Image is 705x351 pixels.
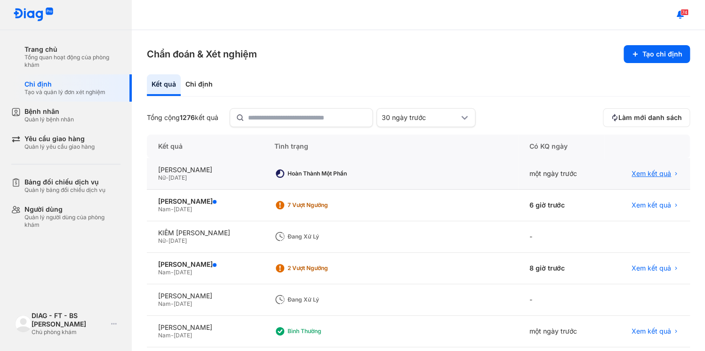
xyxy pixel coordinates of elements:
[518,135,604,158] div: Có KQ ngày
[13,8,54,22] img: logo
[603,108,690,127] button: Làm mới danh sách
[288,296,363,303] div: Đang xử lý
[263,135,518,158] div: Tình trạng
[24,54,120,69] div: Tổng quan hoạt động của phòng khám
[618,113,682,122] span: Làm mới danh sách
[32,328,107,336] div: Chủ phòng khám
[158,323,252,332] div: [PERSON_NAME]
[168,237,187,244] span: [DATE]
[180,113,195,121] span: 1276
[166,237,168,244] span: -
[24,214,120,229] div: Quản lý người dùng của phòng khám
[174,300,192,307] span: [DATE]
[632,169,671,178] span: Xem kết quả
[32,311,107,328] div: DIAG - FT - BS [PERSON_NAME]
[158,260,252,269] div: [PERSON_NAME]
[632,264,671,272] span: Xem kết quả
[24,45,120,54] div: Trang chủ
[24,80,105,88] div: Chỉ định
[174,206,192,213] span: [DATE]
[24,116,74,123] div: Quản lý bệnh nhân
[681,9,689,16] span: 74
[171,269,174,276] span: -
[24,107,74,116] div: Bệnh nhân
[518,316,604,347] div: một ngày trước
[518,158,604,190] div: một ngày trước
[147,74,181,96] div: Kết quả
[174,269,192,276] span: [DATE]
[288,201,363,209] div: 7 Vượt ngưỡng
[632,201,671,209] span: Xem kết quả
[382,113,459,122] div: 30 ngày trước
[166,174,168,181] span: -
[518,221,604,253] div: -
[171,300,174,307] span: -
[288,233,363,240] div: Đang xử lý
[158,197,252,206] div: [PERSON_NAME]
[147,135,263,158] div: Kết quả
[24,205,120,214] div: Người dùng
[288,170,363,177] div: Hoàn thành một phần
[147,113,218,122] div: Tổng cộng kết quả
[288,327,363,335] div: Bình thường
[24,135,95,143] div: Yêu cầu giao hàng
[171,332,174,339] span: -
[15,315,32,332] img: logo
[158,206,171,213] span: Nam
[168,174,187,181] span: [DATE]
[174,332,192,339] span: [DATE]
[24,178,105,186] div: Bảng đối chiếu dịch vụ
[158,174,166,181] span: Nữ
[158,237,166,244] span: Nữ
[632,327,671,335] span: Xem kết quả
[158,166,252,174] div: [PERSON_NAME]
[24,186,105,194] div: Quản lý bảng đối chiếu dịch vụ
[147,48,257,61] h3: Chẩn đoán & Xét nghiệm
[288,264,363,272] div: 2 Vượt ngưỡng
[518,253,604,284] div: 8 giờ trước
[171,206,174,213] span: -
[24,143,95,151] div: Quản lý yêu cầu giao hàng
[158,292,252,300] div: [PERSON_NAME]
[158,332,171,339] span: Nam
[158,300,171,307] span: Nam
[624,45,690,63] button: Tạo chỉ định
[158,229,252,237] div: KIÊM [PERSON_NAME]
[181,74,217,96] div: Chỉ định
[518,190,604,221] div: 6 giờ trước
[518,284,604,316] div: -
[24,88,105,96] div: Tạo và quản lý đơn xét nghiệm
[158,269,171,276] span: Nam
